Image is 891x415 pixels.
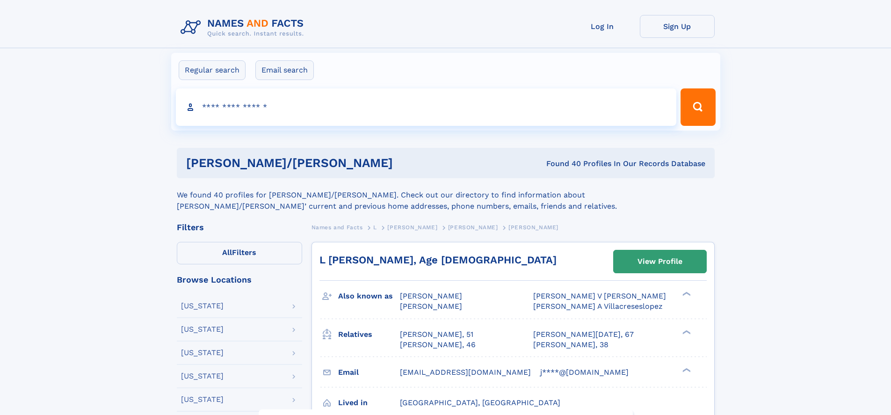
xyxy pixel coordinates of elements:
div: Browse Locations [177,276,302,284]
img: Logo Names and Facts [177,15,311,40]
label: Regular search [179,60,246,80]
div: [US_STATE] [181,326,224,333]
a: View Profile [614,250,706,273]
a: Names and Facts [311,221,363,233]
span: [PERSON_NAME] V [PERSON_NAME] [533,291,666,300]
span: All [222,248,232,257]
div: We found 40 profiles for [PERSON_NAME]/[PERSON_NAME]. Check out our directory to find information... [177,178,715,212]
div: [US_STATE] [181,372,224,380]
h3: Lived in [338,395,400,411]
h1: [PERSON_NAME]/[PERSON_NAME] [186,157,470,169]
a: Sign Up [640,15,715,38]
a: L [PERSON_NAME], Age [DEMOGRAPHIC_DATA] [319,254,557,266]
div: [US_STATE] [181,302,224,310]
span: [PERSON_NAME] [400,302,462,311]
span: [PERSON_NAME] [400,291,462,300]
span: [PERSON_NAME] [508,224,558,231]
label: Email search [255,60,314,80]
a: [PERSON_NAME], 46 [400,340,476,350]
a: [PERSON_NAME], 51 [400,329,473,340]
div: ❯ [680,367,691,373]
div: View Profile [637,251,682,272]
span: [PERSON_NAME] A Villacreseslopez [533,302,663,311]
a: [PERSON_NAME], 38 [533,340,608,350]
a: [PERSON_NAME] [448,221,498,233]
div: [US_STATE] [181,349,224,357]
span: [GEOGRAPHIC_DATA], [GEOGRAPHIC_DATA] [400,398,560,407]
input: search input [176,88,677,126]
span: [PERSON_NAME] [448,224,498,231]
button: Search Button [681,88,715,126]
h3: Email [338,364,400,380]
span: L [373,224,377,231]
h3: Also known as [338,288,400,304]
span: [EMAIL_ADDRESS][DOMAIN_NAME] [400,368,531,377]
div: [US_STATE] [181,396,224,403]
div: ❯ [680,291,691,297]
a: [PERSON_NAME] [387,221,437,233]
a: [PERSON_NAME][DATE], 67 [533,329,634,340]
a: Log In [565,15,640,38]
span: [PERSON_NAME] [387,224,437,231]
div: ❯ [680,329,691,335]
div: Filters [177,223,302,232]
h3: Relatives [338,327,400,342]
div: Found 40 Profiles In Our Records Database [470,159,705,169]
a: L [373,221,377,233]
label: Filters [177,242,302,264]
